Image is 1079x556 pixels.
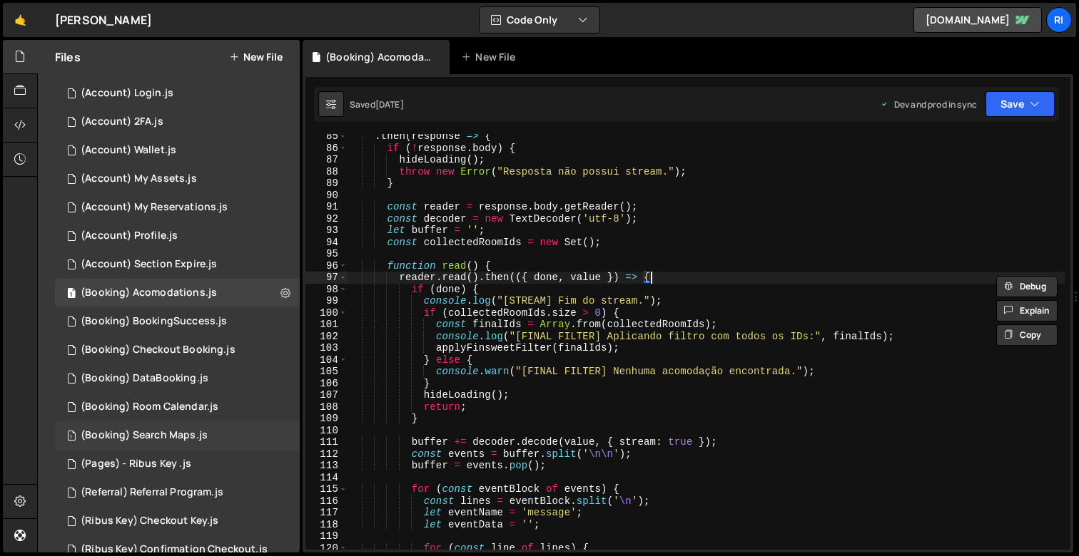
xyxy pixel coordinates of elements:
div: 107 [305,389,348,401]
div: 16291/43983.js [55,222,300,250]
div: 99 [305,295,348,307]
div: 100 [305,307,348,319]
div: (Ribus Key) Confirmation Checkout.js [81,543,268,556]
div: (Account) Profile.js [81,230,178,242]
div: 94 [305,237,348,249]
div: 93 [305,225,348,237]
button: Explain [996,300,1058,321]
div: 16291/44039.js [55,336,300,364]
button: Copy [996,324,1058,346]
div: (Booking) Acomodations.js [325,50,432,64]
button: New File [229,51,283,63]
div: 92 [305,213,348,225]
div: 16291/44358.js [55,79,300,108]
span: 1 [67,431,76,443]
div: Saved [350,98,404,110]
div: 16291/44051.js [55,507,300,535]
div: 105 [305,366,348,378]
button: Debug [996,276,1058,297]
div: 98 [305,284,348,296]
div: 108 [305,401,348,413]
div: 16291/43984.js [55,250,300,279]
div: 87 [305,154,348,166]
div: 106 [305,378,348,390]
div: 16291/44384.js [55,136,300,165]
div: (Pages) - Ribus Key .js [81,458,191,470]
div: 16291/44035.js [55,165,300,193]
div: 115 [305,483,348,495]
div: 117 [305,507,348,519]
div: 112 [305,448,348,460]
button: Code Only [480,7,599,33]
div: New File [461,50,521,64]
div: 88 [305,166,348,178]
div: 95 [305,248,348,260]
div: (Booking) Room Calendar.js [81,401,218,413]
div: 102 [305,331,348,343]
div: 104 [305,354,348,366]
div: 96 [305,260,348,272]
div: (Account) My Assets.js [81,173,197,185]
div: 110 [305,425,348,437]
div: (Account) Wallet.js [81,144,176,157]
div: (Account) Login.js [81,87,173,100]
div: 90 [305,190,348,202]
div: (Account) My Reservations.js [81,201,228,214]
div: 101 [305,319,348,331]
div: 97 [305,272,348,284]
div: 16291/44038.js [55,307,300,336]
div: 103 [305,342,348,354]
div: 120 [305,542,348,555]
div: 118 [305,519,348,531]
div: (Booking) Search Maps.js [81,429,208,442]
a: [DOMAIN_NAME] [913,7,1042,33]
div: (Booking) BookingSuccess.js [81,315,227,328]
div: 109 [305,413,348,425]
div: (Ribus Key) Checkout Key.js [81,515,218,527]
div: (Booking) DataBooking.js [81,372,208,385]
div: 16291/44049.js [55,478,300,507]
a: Ri [1046,7,1072,33]
div: 16291/44034.js [55,108,300,136]
div: 114 [305,472,348,484]
div: 85 [305,130,348,143]
div: 16291/44045.js [55,393,300,421]
a: 🤙 [3,3,38,37]
div: (Account) 2FA.js [81,115,163,128]
div: 16291/44036.js [55,193,300,222]
div: 16291/44040.js [55,364,300,393]
div: 91 [305,201,348,213]
div: 16291/44047.js [55,450,300,478]
div: (Booking) Checkout Booking.js [81,344,235,356]
div: 86 [305,143,348,155]
div: 113 [305,460,348,472]
div: (Booking) Acomodations.js [81,287,217,299]
div: [DATE] [375,98,404,110]
button: Save [986,91,1055,117]
div: 16291/44037.js [55,279,300,307]
div: 111 [305,436,348,448]
h2: Files [55,49,81,65]
div: Dev and prod in sync [880,98,977,110]
div: (Referral) Referral Program.js [81,486,223,499]
div: 16291/44046.js [55,421,300,450]
div: [PERSON_NAME] [55,11,152,29]
div: 89 [305,177,348,190]
div: 116 [305,495,348,508]
div: (Account) Section Expire.js [81,258,217,271]
span: 1 [67,289,76,300]
div: 119 [305,530,348,542]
